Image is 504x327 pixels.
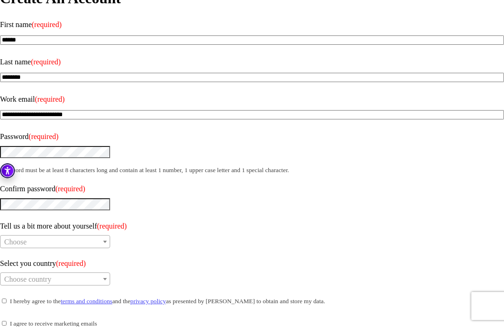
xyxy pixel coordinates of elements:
span: (required) [31,58,61,66]
span: Choose [4,238,27,246]
input: I agree to receive marketing emails [2,321,7,326]
span: (required) [35,96,65,104]
input: I hereby agree to theterms and conditionsand theprivacy policyas presented by [PERSON_NAME] to ob... [2,299,7,304]
small: I hereby agree to the and the as presented by [PERSON_NAME] to obtain and store my data. [10,298,325,305]
span: (required) [56,185,85,193]
a: terms and conditions [61,298,112,305]
span: (required) [32,21,62,29]
span: Choose country [4,276,51,284]
span: (required) [56,260,86,268]
a: privacy policy [130,298,166,305]
span: (required) [28,133,58,141]
span: (required) [97,223,127,230]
